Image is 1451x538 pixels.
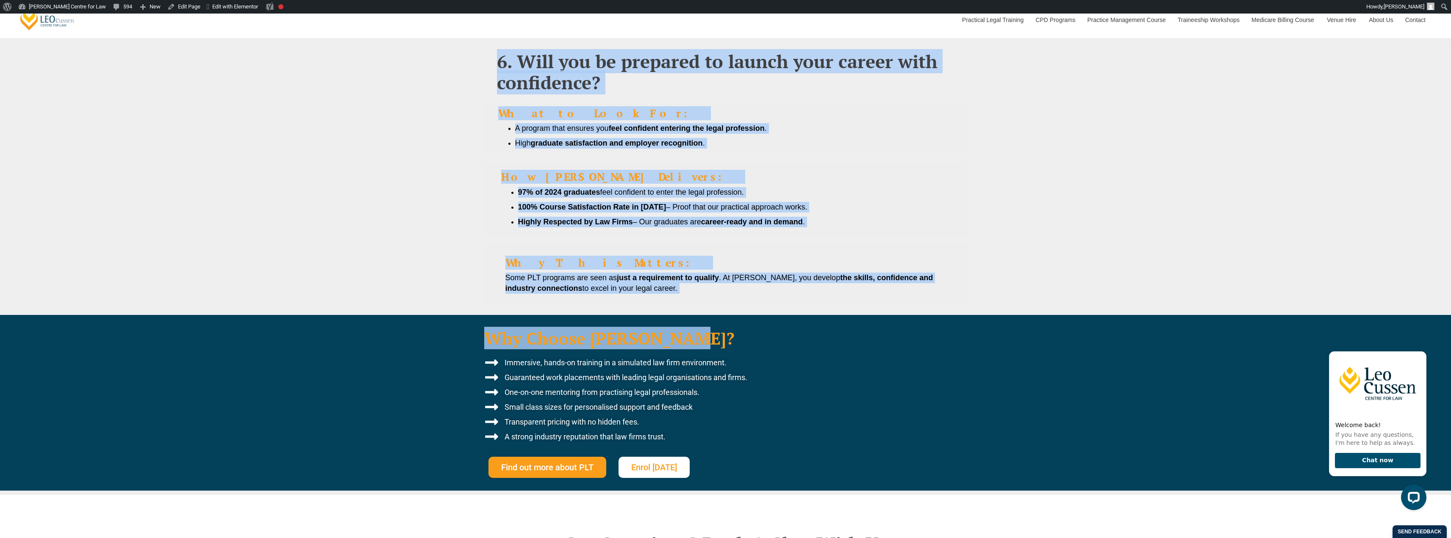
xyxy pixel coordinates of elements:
span: A strong industry reputation that law firms trust. [502,432,666,441]
a: Contact [1399,2,1432,38]
span: A program that ensures you [515,124,609,132]
a: Venue Hire [1321,2,1362,38]
a: Practical Legal Training [956,2,1029,38]
b: graduate satisfaction and employer recognition [531,139,703,147]
span: feel confident to enter the legal profession. [600,188,744,196]
b: Why This Matters: [505,256,703,270]
b: 97% of 2024 graduates [518,188,600,196]
span: One-on-one mentoring from practising legal professionals. [502,387,699,397]
b: feel confident entering the legal profession [609,124,765,132]
span: . [703,139,705,147]
a: Traineeship Workshops [1171,2,1245,38]
span: Edit with Elementor [212,3,258,10]
span: Some PLT programs are seen as [505,273,617,282]
a: [PERSON_NAME] Centre for Law [19,7,75,31]
div: Focus keyphrase not set [278,4,283,9]
b: career-ready and in demand [701,218,803,226]
span: . [765,124,767,132]
a: Medicare Billing Course [1245,2,1321,38]
iframe: LiveChat chat widget [1322,336,1430,517]
b: 100% Course Satisfaction Rate in [DATE] [518,203,666,211]
b: just a requirement to qualify [617,273,719,282]
a: About Us [1362,2,1399,38]
span: High [515,139,531,147]
span: Guaranteed work placements with leading legal organisations and firms. [502,372,747,382]
span: – Our graduates are . [518,218,805,226]
a: CPD Programs [1029,2,1081,38]
span: [PERSON_NAME] [1384,3,1424,10]
a: Find out more about PLT [488,457,606,478]
span: How [PERSON_NAME] Delivers: [501,170,735,184]
span: – Proof that our practical approach works. [666,203,807,211]
span: Find out more about PLT [501,463,594,472]
span: Transparent pricing with no hidden fees. [502,417,639,427]
a: Enrol [DATE] [619,457,690,478]
span: to excel in your legal career. [583,284,677,292]
b: What to Look For: [498,106,701,120]
span: Immersive, hands-on training in a simulated law firm environment. [502,358,727,367]
span: Small class sizes for personalised support and feedback [502,402,693,412]
span: Enrol [DATE] [631,463,677,472]
b: Highly Respected by Law Firms [518,218,633,226]
h2: 6. Will you be prepared to launch your career with confidence? [497,51,954,94]
h2: Why Choose [PERSON_NAME]? [484,330,967,347]
span: . At [PERSON_NAME], you develop [719,273,840,282]
a: Practice Management Course [1081,2,1171,38]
